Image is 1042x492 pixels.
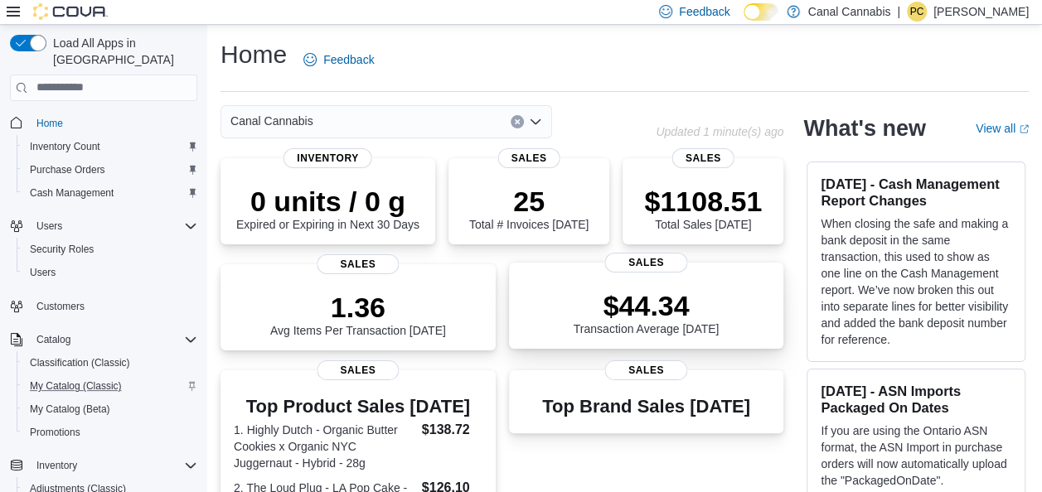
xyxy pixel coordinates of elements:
[23,160,112,180] a: Purchase Orders
[3,111,204,135] button: Home
[30,426,80,439] span: Promotions
[30,297,91,316] a: Customers
[317,360,399,380] span: Sales
[23,239,197,259] span: Security Roles
[679,3,729,20] span: Feedback
[933,2,1029,22] p: [PERSON_NAME]
[23,399,197,419] span: My Catalog (Beta)
[23,183,197,203] span: Cash Management
[897,2,900,22] p: |
[30,330,77,350] button: Catalog
[23,376,197,396] span: My Catalog (Classic)
[542,397,750,417] h3: Top Brand Sales [DATE]
[30,243,94,256] span: Security Roles
[17,261,204,284] button: Users
[30,356,130,369] span: Classification (Classic)
[36,459,77,472] span: Inventory
[1019,124,1029,134] svg: External link
[23,239,100,259] a: Security Roles
[30,456,197,475] span: Inventory
[30,379,122,393] span: My Catalog (Classic)
[221,38,287,71] h1: Home
[30,403,110,416] span: My Catalog (Beta)
[821,422,1011,489] p: If you are using the Ontario ASN format, the ASN Import in purchase orders will now automatically...
[644,185,762,231] div: Total Sales [DATE]
[23,422,87,442] a: Promotions
[821,383,1011,416] h3: [DATE] - ASN Imports Packaged On Dates
[30,163,105,176] span: Purchase Orders
[23,376,128,396] a: My Catalog (Classic)
[744,3,778,21] input: Dark Mode
[30,330,197,350] span: Catalog
[297,43,380,76] a: Feedback
[23,160,197,180] span: Purchase Orders
[672,148,734,168] span: Sales
[422,420,482,440] dd: $138.72
[33,3,108,20] img: Cova
[803,115,925,142] h2: What's new
[284,148,372,168] span: Inventory
[30,266,56,279] span: Users
[36,300,85,313] span: Customers
[511,115,524,128] button: Clear input
[234,397,482,417] h3: Top Product Sales [DATE]
[3,215,204,238] button: Users
[30,456,84,475] button: Inventory
[821,176,1011,209] h3: [DATE] - Cash Management Report Changes
[23,353,137,373] a: Classification (Classic)
[17,158,204,181] button: Purchase Orders
[17,181,204,205] button: Cash Management
[270,291,446,337] div: Avg Items Per Transaction [DATE]
[23,399,117,419] a: My Catalog (Beta)
[17,374,204,398] button: My Catalog (Classic)
[808,2,891,22] p: Canal Cannabis
[744,21,744,22] span: Dark Mode
[236,185,419,218] p: 0 units / 0 g
[30,216,197,236] span: Users
[821,215,1011,348] p: When closing the safe and making a bank deposit in the same transaction, this used to show as one...
[17,238,204,261] button: Security Roles
[46,35,197,68] span: Load All Apps in [GEOGRAPHIC_DATA]
[317,254,399,274] span: Sales
[270,291,446,324] p: 1.36
[656,125,783,138] p: Updated 1 minute(s) ago
[910,2,924,22] span: PC
[605,360,687,380] span: Sales
[30,186,114,200] span: Cash Management
[17,351,204,374] button: Classification (Classic)
[234,422,415,471] dt: 1. Highly Dutch - Organic Butter Cookies x Organic NYC Juggernaut - Hybrid - 28g
[976,122,1029,135] a: View allExternal link
[605,253,687,273] span: Sales
[17,421,204,444] button: Promotions
[36,219,62,233] span: Users
[23,137,107,157] a: Inventory Count
[236,185,419,231] div: Expired or Expiring in Next 30 Days
[574,289,720,335] div: Transaction Average [DATE]
[17,135,204,158] button: Inventory Count
[3,454,204,477] button: Inventory
[644,185,762,218] p: $1108.51
[23,422,197,442] span: Promotions
[3,294,204,318] button: Customers
[907,2,927,22] div: Patrick Ciantar
[36,117,63,130] span: Home
[498,148,560,168] span: Sales
[323,51,374,68] span: Feedback
[17,398,204,421] button: My Catalog (Beta)
[30,140,100,153] span: Inventory Count
[36,333,70,346] span: Catalog
[23,263,62,282] a: Users
[469,185,589,231] div: Total # Invoices [DATE]
[469,185,589,218] p: 25
[23,263,197,282] span: Users
[23,137,197,157] span: Inventory Count
[574,289,720,322] p: $44.34
[529,115,542,128] button: Open list of options
[23,183,120,203] a: Cash Management
[30,113,197,133] span: Home
[230,111,313,131] span: Canal Cannabis
[30,216,69,236] button: Users
[3,328,204,351] button: Catalog
[30,113,70,133] a: Home
[23,353,197,373] span: Classification (Classic)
